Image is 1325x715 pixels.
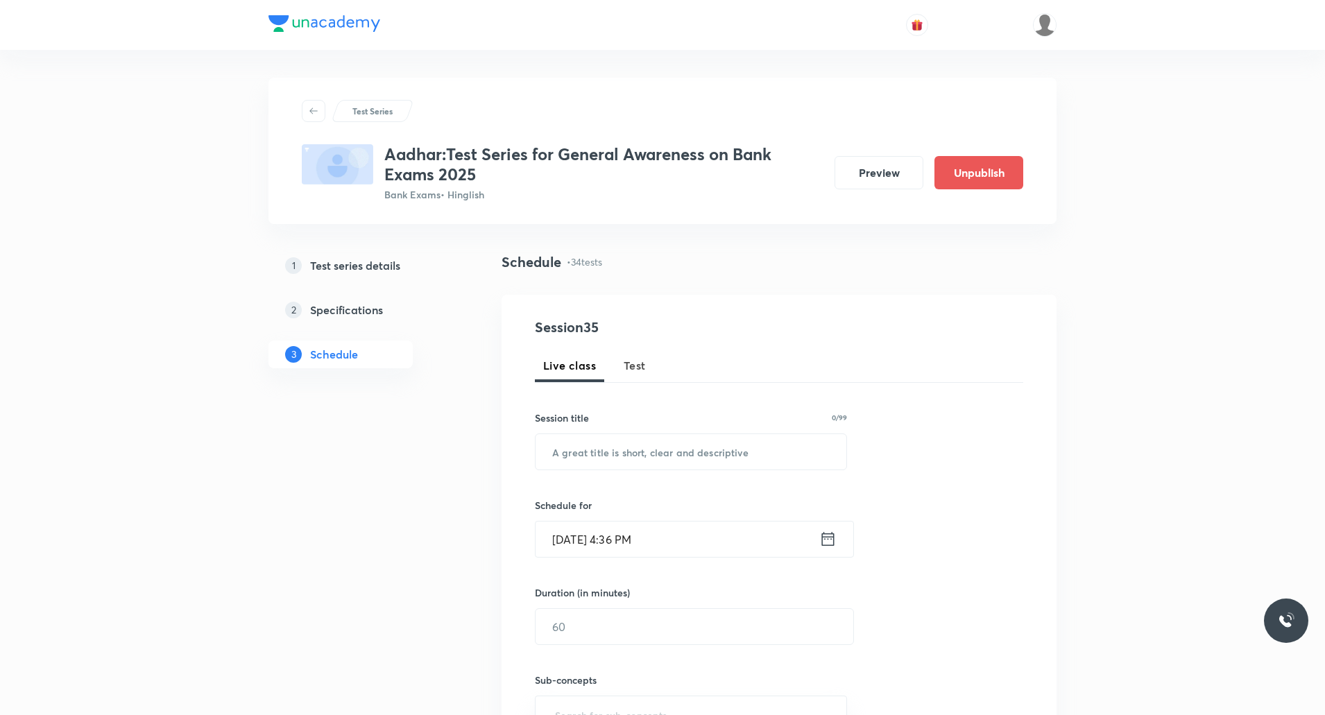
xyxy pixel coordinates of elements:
a: 1Test series details [268,252,457,279]
h5: Specifications [310,302,383,318]
img: Company Logo [268,15,380,32]
img: avatar [911,19,923,31]
span: Live class [543,357,596,374]
h6: Session title [535,411,589,425]
p: 1 [285,257,302,274]
p: 0/99 [832,414,847,421]
p: 2 [285,302,302,318]
p: • 34 tests [567,255,602,269]
a: Company Logo [268,15,380,35]
h3: Aadhar:Test Series for General Awareness on Bank Exams 2025 [384,144,823,184]
h4: Session 35 [535,317,788,338]
a: 2Specifications [268,296,457,324]
p: Test Series [352,105,393,117]
img: fallback-thumbnail.png [302,144,373,184]
h5: Test series details [310,257,400,274]
input: 60 [536,609,853,644]
img: ttu [1278,612,1294,629]
button: Unpublish [934,156,1023,189]
input: A great title is short, clear and descriptive [536,434,846,470]
p: Bank Exams • Hinglish [384,187,823,202]
h6: Sub-concepts [535,673,847,687]
h4: Schedule [502,252,561,273]
h5: Schedule [310,346,358,363]
h6: Duration (in minutes) [535,585,630,600]
button: Preview [835,156,923,189]
button: avatar [906,14,928,36]
img: Piyush Mishra [1033,13,1057,37]
p: 3 [285,346,302,363]
h6: Schedule for [535,498,847,512]
span: Test [624,357,646,374]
